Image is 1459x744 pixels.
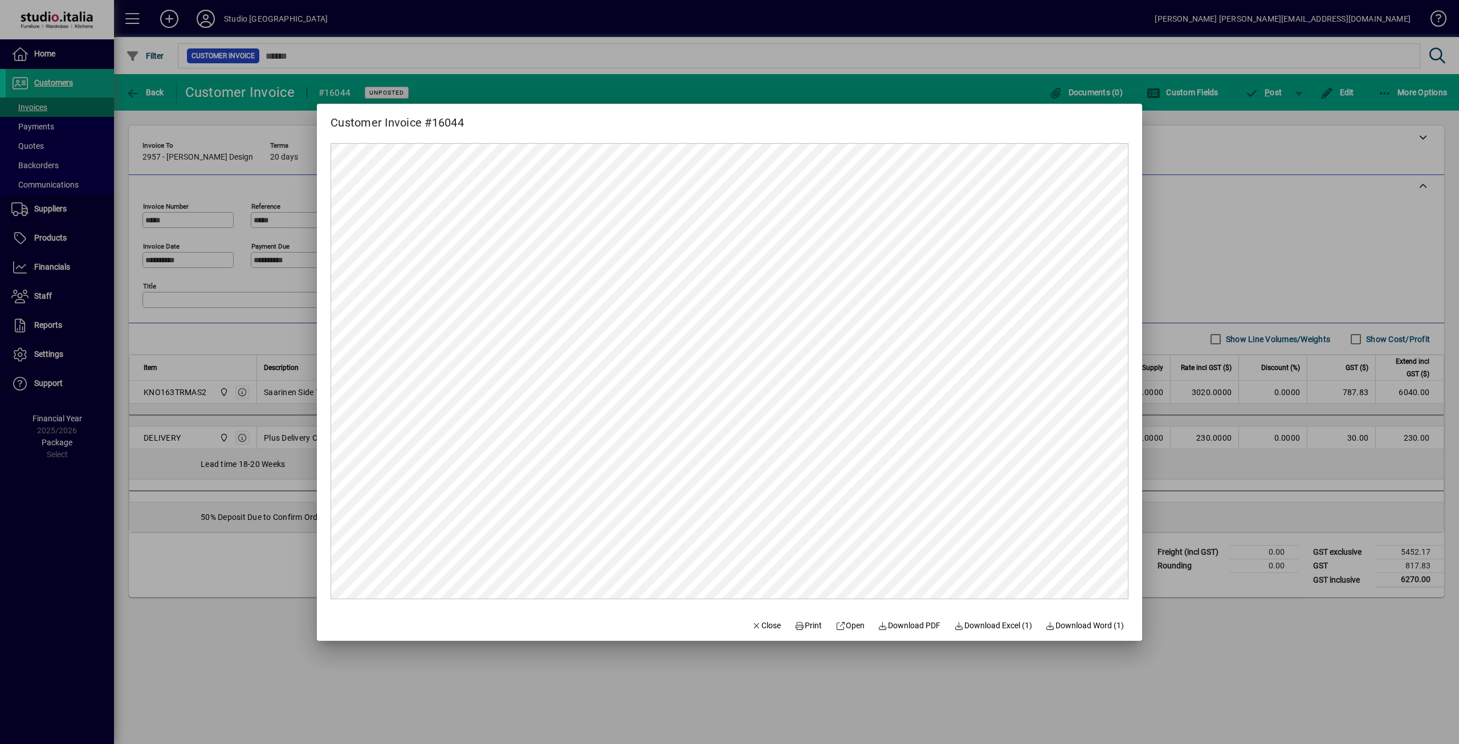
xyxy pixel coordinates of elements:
[747,616,786,636] button: Close
[317,104,478,132] h2: Customer Invoice #16044
[1041,616,1129,636] button: Download Word (1)
[836,620,865,632] span: Open
[954,620,1032,632] span: Download Excel (1)
[874,616,946,636] a: Download PDF
[752,620,781,632] span: Close
[831,616,869,636] a: Open
[790,616,826,636] button: Print
[1046,620,1124,632] span: Download Word (1)
[878,620,941,632] span: Download PDF
[949,616,1037,636] button: Download Excel (1)
[794,620,822,632] span: Print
